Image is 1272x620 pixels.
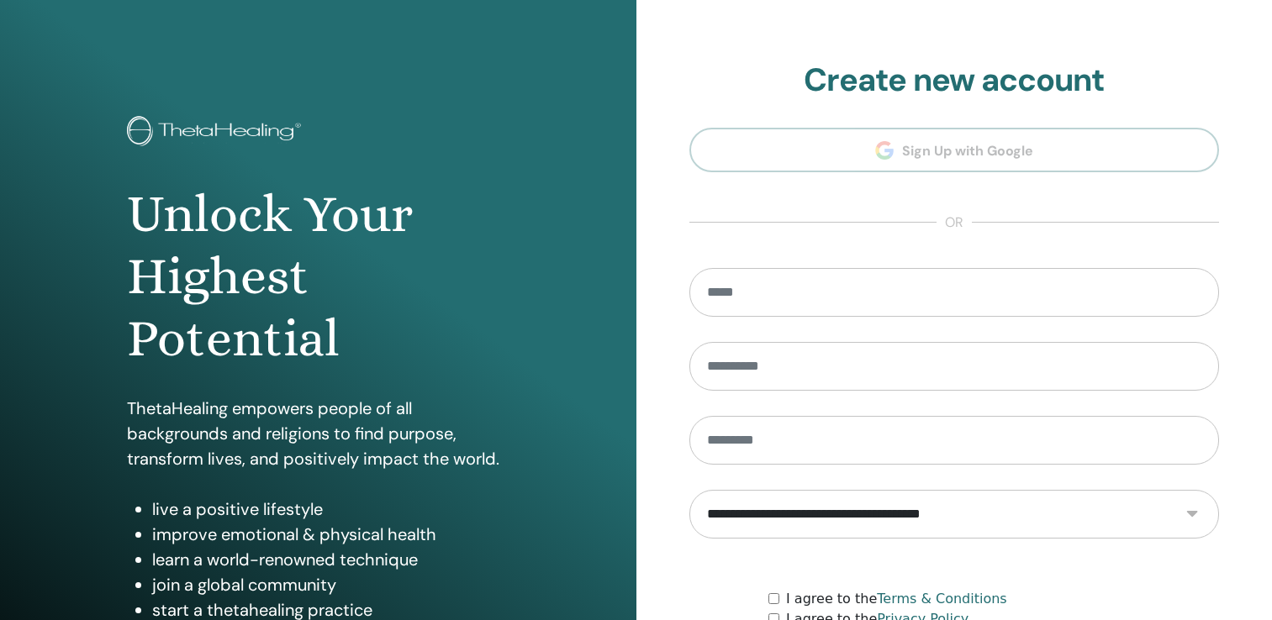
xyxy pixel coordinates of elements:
span: or [937,213,972,233]
li: join a global community [152,572,509,597]
li: learn a world-renowned technique [152,547,509,572]
h2: Create new account [689,61,1220,100]
p: ThetaHealing empowers people of all backgrounds and religions to find purpose, transform lives, a... [127,396,509,471]
li: improve emotional & physical health [152,522,509,547]
a: Terms & Conditions [877,591,1006,607]
label: I agree to the [786,589,1007,609]
h1: Unlock Your Highest Potential [127,183,509,370]
li: live a positive lifestyle [152,497,509,522]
